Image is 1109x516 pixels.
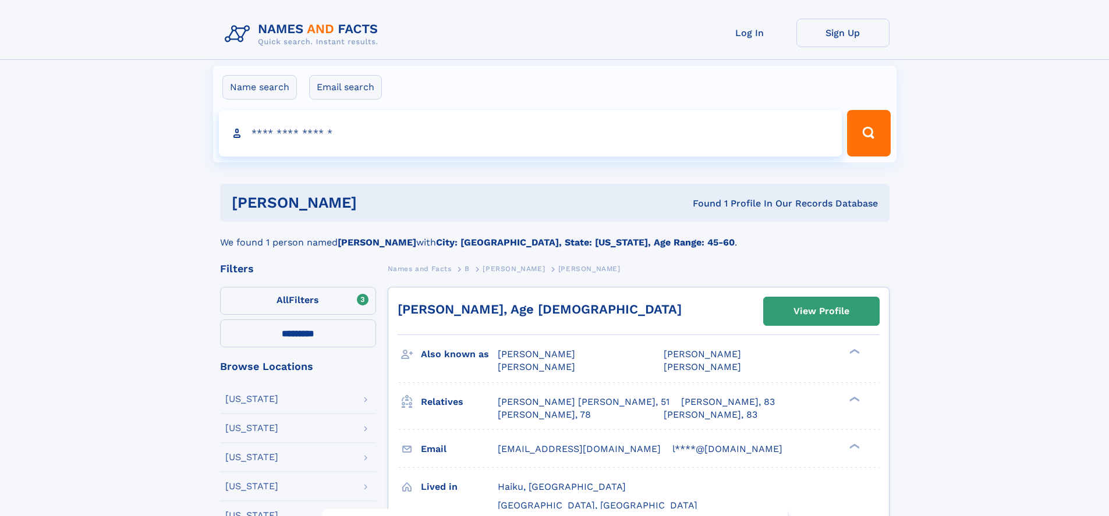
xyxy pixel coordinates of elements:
[483,265,545,273] span: [PERSON_NAME]
[664,408,757,421] a: [PERSON_NAME], 83
[465,265,470,273] span: B
[483,261,545,276] a: [PERSON_NAME]
[847,110,890,156] button: Search Button
[219,110,842,156] input: search input
[498,396,669,408] a: [PERSON_NAME] [PERSON_NAME], 51
[498,348,575,360] span: [PERSON_NAME]
[421,439,498,459] h3: Email
[764,297,879,325] a: View Profile
[498,443,661,454] span: [EMAIL_ADDRESS][DOMAIN_NAME]
[225,482,278,491] div: [US_STATE]
[421,392,498,412] h3: Relatives
[846,395,860,403] div: ❯
[846,442,860,450] div: ❯
[220,287,376,315] label: Filters
[309,75,382,99] label: Email search
[498,481,626,492] span: Haiku, [GEOGRAPHIC_DATA]
[498,500,697,511] span: [GEOGRAPHIC_DATA], [GEOGRAPHIC_DATA]
[338,237,416,248] b: [PERSON_NAME]
[796,19,890,47] a: Sign Up
[498,361,575,372] span: [PERSON_NAME]
[664,348,741,360] span: [PERSON_NAME]
[398,302,682,316] a: [PERSON_NAME], Age [DEMOGRAPHIC_DATA]
[793,298,849,325] div: View Profile
[703,19,796,47] a: Log In
[277,294,289,305] span: All
[222,75,297,99] label: Name search
[225,394,278,404] div: [US_STATE]
[465,261,470,276] a: B
[558,265,621,273] span: [PERSON_NAME]
[388,261,452,276] a: Names and Facts
[232,195,525,210] h1: [PERSON_NAME]
[681,396,775,408] a: [PERSON_NAME], 83
[225,424,278,433] div: [US_STATE]
[220,361,376,372] div: Browse Locations
[220,264,376,274] div: Filters
[525,197,878,210] div: Found 1 Profile In Our Records Database
[421,477,498,497] h3: Lived in
[436,237,735,248] b: City: [GEOGRAPHIC_DATA], State: [US_STATE], Age Range: 45-60
[498,408,591,421] a: [PERSON_NAME], 78
[846,348,860,355] div: ❯
[421,344,498,364] h3: Also known as
[220,222,890,250] div: We found 1 person named with .
[664,361,741,372] span: [PERSON_NAME]
[225,453,278,462] div: [US_STATE]
[220,19,388,50] img: Logo Names and Facts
